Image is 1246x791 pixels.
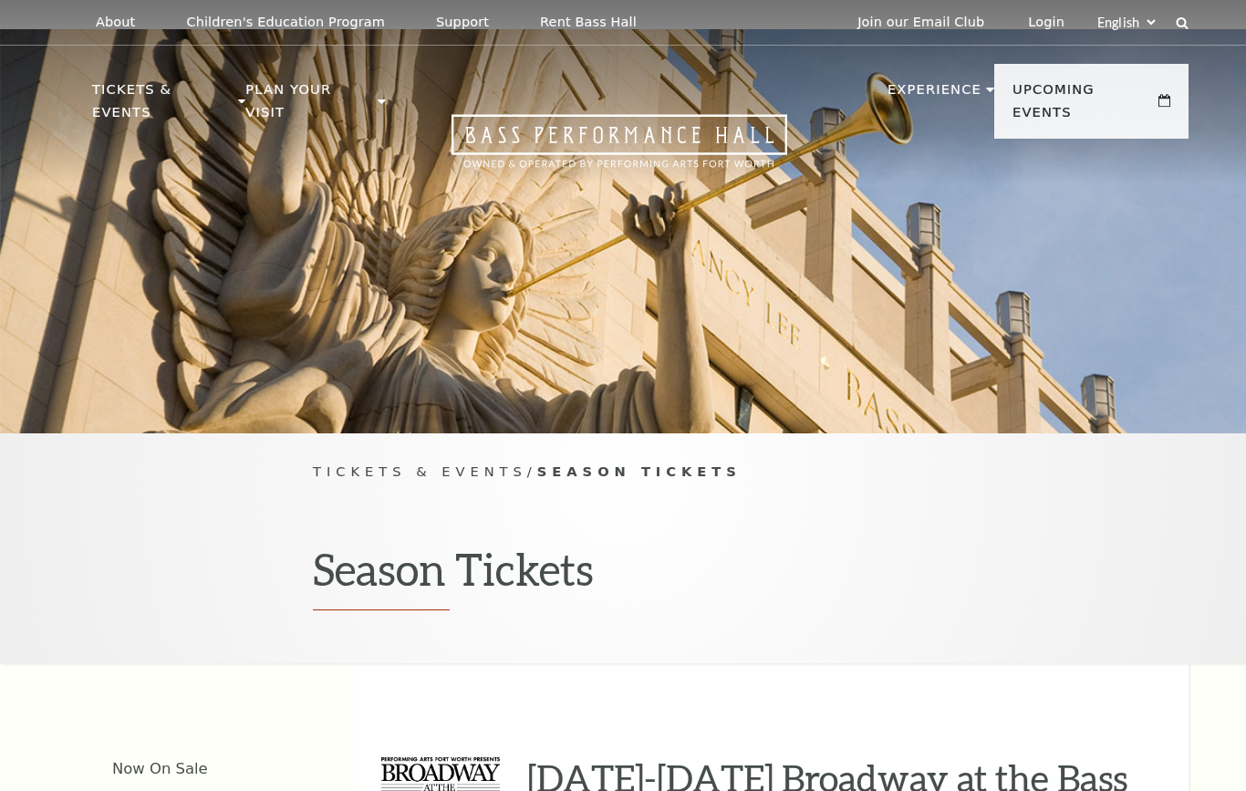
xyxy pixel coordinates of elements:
[540,15,637,30] p: Rent Bass Hall
[313,543,933,610] h1: Season Tickets
[1094,14,1158,31] select: Select:
[313,463,527,479] span: Tickets & Events
[313,461,933,484] p: /
[1012,78,1154,134] p: Upcoming Events
[537,463,742,479] span: Season Tickets
[245,78,373,134] p: Plan Your Visit
[436,15,489,30] p: Support
[112,760,208,777] a: Now On Sale
[186,15,385,30] p: Children's Education Program
[92,78,234,134] p: Tickets & Events
[888,78,981,111] p: Experience
[96,15,135,30] p: About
